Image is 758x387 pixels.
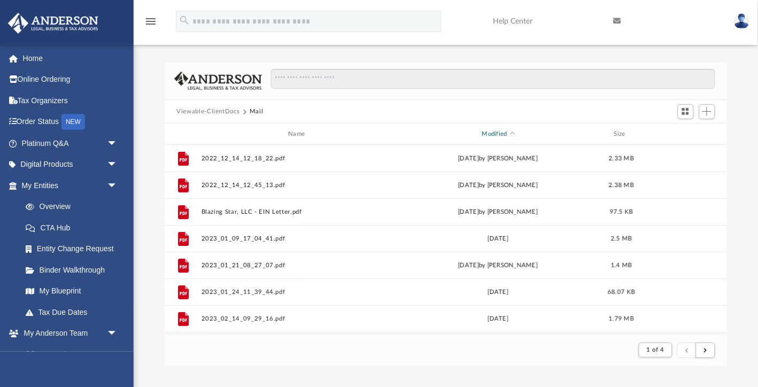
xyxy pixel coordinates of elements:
[271,69,715,89] input: Search files and folders
[202,315,396,322] button: 2023_02_14_09_29_16.pdf
[165,145,727,334] div: grid
[107,133,128,154] span: arrow_drop_down
[400,129,595,139] div: Modified
[609,316,634,322] span: 1.79 MB
[600,129,643,139] div: Size
[609,156,634,161] span: 2.33 MB
[202,235,396,242] button: 2023_01_09_17_04_41.pdf
[401,207,595,217] div: [DATE] by [PERSON_NAME]
[648,129,723,139] div: id
[7,90,134,111] a: Tax Organizers
[169,129,196,139] div: id
[201,129,396,139] div: Name
[699,104,715,119] button: Add
[107,323,128,345] span: arrow_drop_down
[202,289,396,296] button: 2023_01_24_11_39_44.pdf
[7,175,134,196] a: My Entitiesarrow_drop_down
[401,314,595,324] div: [DATE]
[107,154,128,176] span: arrow_drop_down
[15,259,134,281] a: Binder Walkthrough
[7,323,128,344] a: My Anderson Teamarrow_drop_down
[647,347,664,353] span: 1 of 4
[144,15,157,28] i: menu
[401,181,595,190] div: [DATE] by [PERSON_NAME]
[401,261,595,270] div: [DATE] by [PERSON_NAME]
[15,196,134,218] a: Overview
[610,209,633,215] span: 97.5 KB
[7,48,134,69] a: Home
[107,175,128,197] span: arrow_drop_down
[61,114,85,130] div: NEW
[678,104,694,119] button: Switch to Grid View
[15,301,134,323] a: Tax Due Dates
[15,344,123,365] a: My Anderson Team
[202,208,396,215] button: Blazing Star, LLC - EIN Letter.pdf
[202,262,396,269] button: 2023_01_21_08_27_07.pdf
[611,236,632,242] span: 2.5 MB
[7,111,134,133] a: Order StatusNEW
[7,69,134,90] a: Online Ordering
[144,20,157,28] a: menu
[7,133,134,154] a: Platinum Q&Aarrow_drop_down
[608,289,635,295] span: 68.07 KB
[7,154,134,175] a: Digital Productsarrow_drop_down
[15,281,128,302] a: My Blueprint
[15,238,134,260] a: Entity Change Request
[5,13,102,34] img: Anderson Advisors Platinum Portal
[250,107,264,117] button: Mail
[609,182,634,188] span: 2.38 MB
[179,14,190,26] i: search
[611,262,632,268] span: 1.4 MB
[176,107,239,117] button: Viewable-ClientDocs
[15,217,134,238] a: CTA Hub
[202,155,396,162] button: 2022_12_14_12_18_22.pdf
[401,154,595,164] div: [DATE] by [PERSON_NAME]
[202,182,396,189] button: 2022_12_14_12_45_13.pdf
[734,13,750,29] img: User Pic
[401,288,595,297] div: [DATE]
[639,343,672,358] button: 1 of 4
[401,234,595,244] div: [DATE]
